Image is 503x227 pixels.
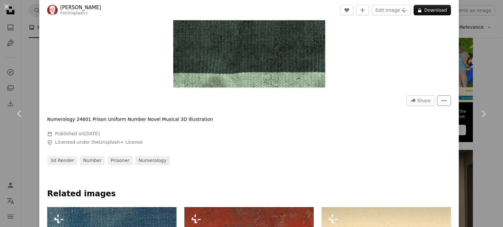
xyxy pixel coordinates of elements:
a: number [80,156,105,165]
span: Share [418,96,431,105]
p: Numerology 24601 Prison Uniform Number Novel Musical 3D Illustration [47,116,213,123]
div: For [60,11,101,16]
button: More Actions [437,95,451,106]
a: Unsplash+ [66,11,88,15]
a: 3d render [47,156,77,165]
button: Edit image [372,5,411,15]
button: Download [414,5,451,15]
button: Like [340,5,353,15]
span: Licensed under the [55,139,142,146]
span: Published on [55,131,100,136]
h4: Related images [47,189,451,199]
a: Next [464,82,503,145]
img: Go to paul campbell's profile [47,5,58,15]
a: numerology [135,156,170,165]
time: April 11, 2025 at 5:55:06 AM GMT+5:30 [84,131,100,136]
button: Share this image [406,95,435,106]
a: prisoner [107,156,133,165]
button: Add to Collection [356,5,369,15]
a: [PERSON_NAME] [60,4,101,11]
a: Unsplash+ License [99,139,143,145]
